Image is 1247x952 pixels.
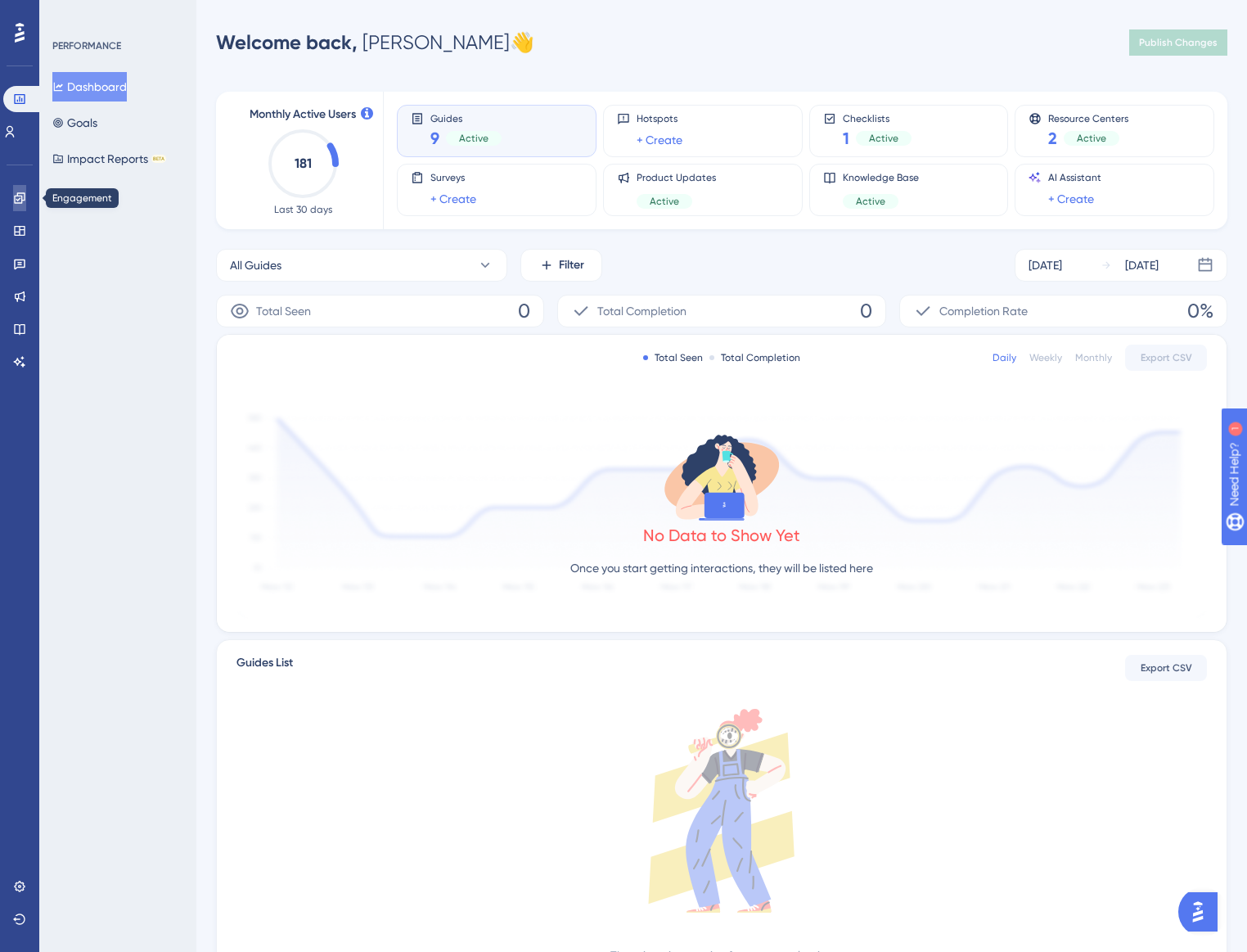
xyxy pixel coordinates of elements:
[993,351,1016,364] div: Daily
[643,351,703,364] div: Total Seen
[38,4,102,24] span: Need Help?
[256,301,311,321] span: Total Seen
[250,105,356,124] span: Monthly Active Users
[1125,655,1207,681] button: Export CSV
[643,524,800,547] div: No Data to Show Yet
[52,39,121,52] div: PERFORMANCE
[1048,171,1101,184] span: AI Assistant
[1178,887,1227,936] iframe: UserGuiding AI Assistant Launcher
[637,130,682,150] a: + Create
[637,171,716,184] span: Product Updates
[430,112,502,124] span: Guides
[1029,351,1062,364] div: Weekly
[274,203,332,216] span: Last 30 days
[518,298,530,324] span: 0
[216,29,534,56] div: [PERSON_NAME] 👋
[843,112,912,124] span: Checklists
[216,249,507,282] button: All Guides
[709,351,800,364] div: Total Completion
[1048,189,1094,209] a: + Create
[1125,345,1207,371] button: Export CSV
[650,195,679,208] span: Active
[151,155,166,163] div: BETA
[1029,255,1062,275] div: [DATE]
[597,301,687,321] span: Total Completion
[430,189,476,209] a: + Create
[459,132,488,145] span: Active
[637,112,682,125] span: Hotspots
[230,255,281,275] span: All Guides
[1141,661,1192,675] span: Export CSV
[1129,29,1227,56] button: Publish Changes
[1048,112,1128,124] span: Resource Centers
[430,171,476,184] span: Surveys
[1141,351,1192,364] span: Export CSV
[1187,298,1213,324] span: 0%
[295,156,312,171] text: 181
[52,144,166,174] button: Impact ReportsBETA
[52,108,97,138] button: Goals
[570,558,873,578] p: Once you start getting interactions, they will be listed here
[860,298,872,324] span: 0
[559,255,584,275] span: Filter
[1139,36,1218,49] span: Publish Changes
[1075,351,1112,364] div: Monthly
[856,195,885,208] span: Active
[869,132,898,145] span: Active
[52,72,127,102] button: Dashboard
[236,653,293,683] span: Guides List
[939,301,1028,321] span: Completion Rate
[843,127,849,150] span: 1
[1048,127,1057,150] span: 2
[520,249,602,282] button: Filter
[1125,255,1159,275] div: [DATE]
[430,127,439,150] span: 9
[843,171,919,184] span: Knowledge Base
[114,8,119,21] div: 1
[216,30,358,54] span: Welcome back,
[1077,132,1106,145] span: Active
